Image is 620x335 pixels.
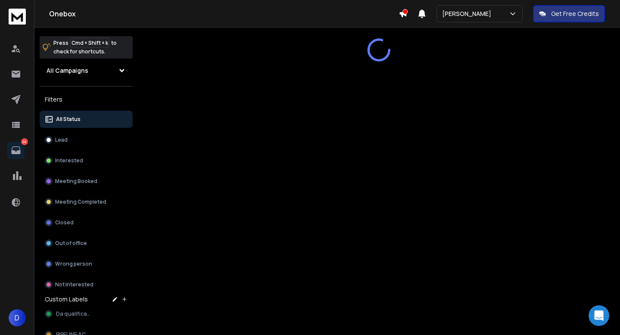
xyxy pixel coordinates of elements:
button: D [9,309,26,326]
button: Not Interested [40,276,133,293]
button: All Status [40,111,133,128]
button: Wrong person [40,255,133,273]
h3: Filters [40,93,133,105]
p: Out of office [55,240,87,247]
div: Open Intercom Messenger [589,305,609,326]
button: Out of office [40,235,133,252]
button: Lead [40,131,133,149]
p: [PERSON_NAME] [442,9,495,18]
p: Interested [55,157,83,164]
img: logo [9,9,26,25]
h3: Custom Labels [45,295,88,304]
a: 24 [7,142,25,159]
p: 24 [21,138,28,145]
p: Meeting Completed [55,199,106,205]
p: Wrong person [55,261,92,267]
span: Cmd + Shift + k [70,38,109,48]
button: Meeting Booked [40,173,133,190]
p: Not Interested [55,281,93,288]
span: Da qualificare [56,310,92,317]
button: Get Free Credits [533,5,605,22]
p: All Status [56,116,81,123]
p: Press to check for shortcuts. [53,39,117,56]
button: Closed [40,214,133,231]
p: Lead [55,136,68,143]
p: Closed [55,219,74,226]
h1: All Campaigns [46,66,88,75]
button: All Campaigns [40,62,133,79]
button: Interested [40,152,133,169]
p: Get Free Credits [551,9,599,18]
button: Meeting Completed [40,193,133,211]
p: Meeting Booked [55,178,97,185]
h1: Onebox [49,9,399,19]
button: Da qualificare [40,305,133,323]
